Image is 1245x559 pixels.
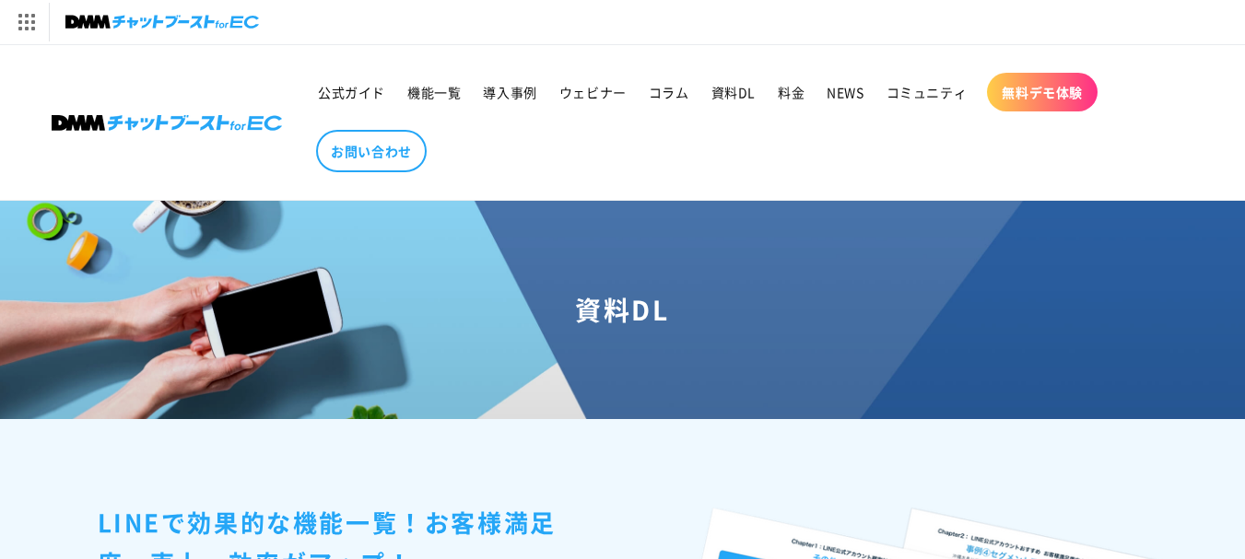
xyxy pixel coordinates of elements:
[548,73,638,111] a: ウェビナー
[875,73,979,111] a: コミュニティ
[65,9,259,35] img: チャットブーストforEC
[483,84,536,100] span: 導入事例
[1002,84,1083,100] span: 無料デモ体験
[649,84,689,100] span: コラム
[987,73,1098,111] a: 無料デモ体験
[331,143,412,159] span: お問い合わせ
[316,130,427,172] a: お問い合わせ
[559,84,627,100] span: ウェビナー
[778,84,805,100] span: 料金
[711,84,756,100] span: 資料DL
[887,84,968,100] span: コミュニティ
[3,3,49,41] img: サービス
[472,73,547,111] a: 導入事例
[638,73,700,111] a: コラム
[396,73,472,111] a: 機能一覧
[407,84,461,100] span: 機能一覧
[318,84,385,100] span: 公式ガイド
[307,73,396,111] a: 公式ガイド
[700,73,767,111] a: 資料DL
[52,115,282,131] img: 株式会社DMM Boost
[22,293,1223,326] div: 資料DL
[827,84,863,100] span: NEWS
[816,73,875,111] a: NEWS
[767,73,816,111] a: 料金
